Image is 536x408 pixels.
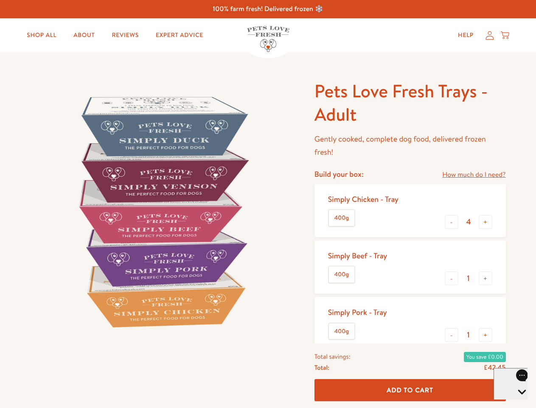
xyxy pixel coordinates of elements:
[314,79,506,126] h1: Pets Love Fresh Trays - Adult
[328,251,387,261] div: Simply Beef - Tray
[149,27,210,44] a: Expert Advice
[479,215,492,229] button: +
[479,272,492,285] button: +
[479,328,492,342] button: +
[314,133,506,159] p: Gently cooked, complete dog food, delivered frozen fresh!
[494,368,528,399] iframe: Gorgias live chat messenger
[451,27,480,44] a: Help
[67,27,101,44] a: About
[328,194,398,204] div: Simply Chicken - Tray
[445,272,458,285] button: -
[247,26,289,52] img: Pets Love Fresh
[31,79,294,343] img: Pets Love Fresh Trays - Adult
[442,169,505,181] a: How much do I need?
[387,385,433,394] span: Add To Cart
[445,328,458,342] button: -
[105,27,145,44] a: Reviews
[314,362,329,373] span: Total:
[464,352,506,362] span: You save £0.00
[329,210,354,226] label: 400g
[329,323,354,340] label: 400g
[445,215,458,229] button: -
[329,266,354,283] label: 400g
[484,363,506,372] span: £42.45
[314,351,351,362] span: Total savings:
[314,169,364,179] h4: Build your box:
[328,307,387,317] div: Simply Pork - Tray
[20,27,63,44] a: Shop All
[314,379,506,402] button: Add To Cart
